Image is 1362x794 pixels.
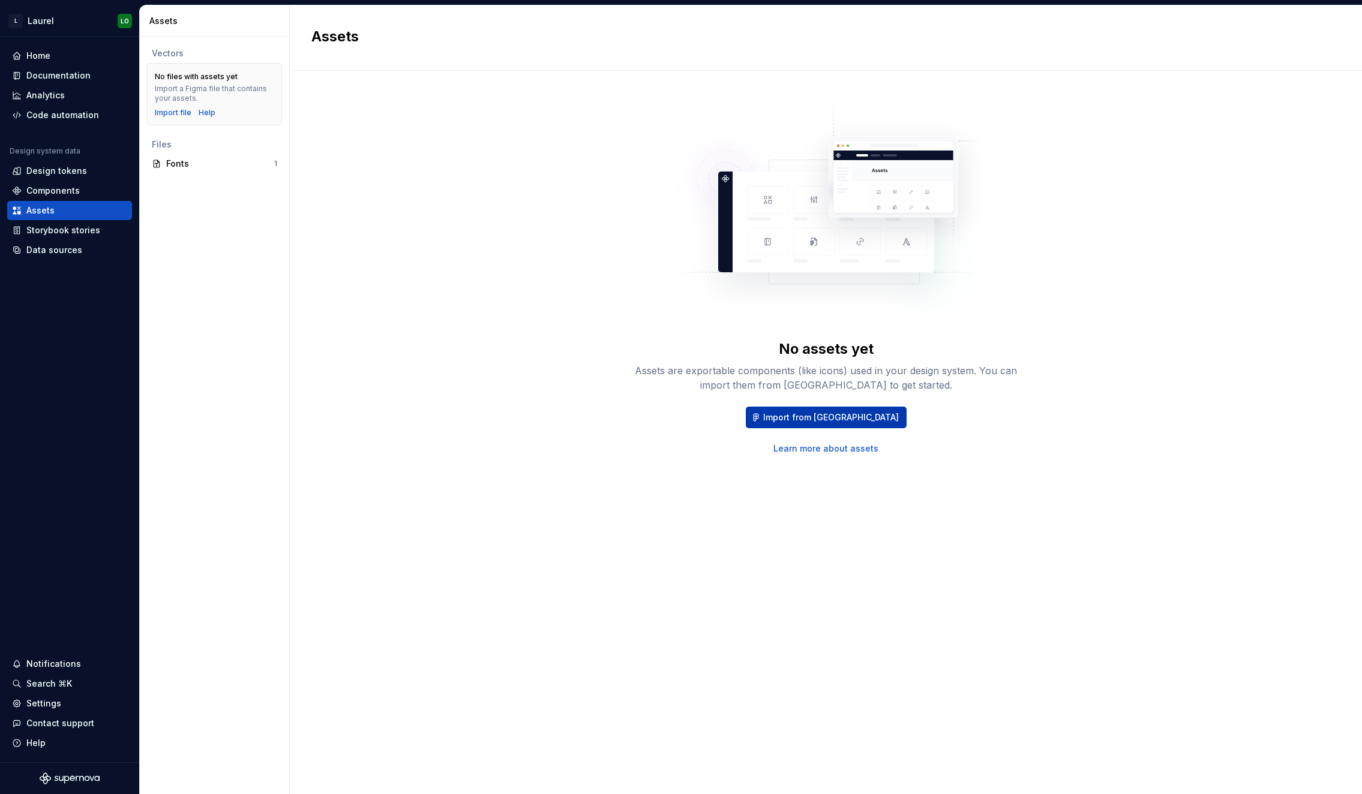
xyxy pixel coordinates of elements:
div: No assets yet [779,339,874,359]
div: Search ⌘K [26,678,72,690]
button: Import file [155,108,191,118]
button: Help [7,733,132,753]
div: Notifications [26,658,81,670]
div: Vectors [152,47,277,59]
a: Fonts1 [147,154,282,173]
div: Code automation [26,109,99,121]
button: LLaurelLO [2,8,137,34]
div: Help [26,737,46,749]
a: Storybook stories [7,221,132,240]
div: Storybook stories [26,224,100,236]
div: L [8,14,23,28]
div: 1 [274,159,277,169]
a: Analytics [7,86,132,105]
button: Search ⌘K [7,674,132,693]
div: Contact support [26,717,94,729]
a: Design tokens [7,161,132,181]
button: Contact support [7,714,132,733]
div: Import a Figma file that contains your assets. [155,84,274,103]
button: Notifications [7,654,132,673]
div: Laurel [28,15,54,27]
div: Settings [26,697,61,709]
a: Home [7,46,132,65]
div: No files with assets yet [155,72,238,82]
a: Learn more about assets [773,443,878,455]
h2: Assets [311,27,1326,46]
a: Settings [7,694,132,713]
div: Documentation [26,70,91,82]
div: Fonts [166,158,274,170]
div: Assets are exportable components (like icons) used in your design system. You can import them fro... [634,363,1018,392]
a: Documentation [7,66,132,85]
a: Data sources [7,240,132,260]
span: Import from [GEOGRAPHIC_DATA] [763,411,899,423]
div: Components [26,185,80,197]
div: LO [121,16,129,26]
button: Import from [GEOGRAPHIC_DATA] [746,407,907,428]
svg: Supernova Logo [40,772,100,784]
div: Data sources [26,244,82,256]
div: Analytics [26,89,65,101]
a: Help [199,108,215,118]
div: Assets [26,204,55,216]
div: Design tokens [26,165,87,177]
div: Files [152,139,277,151]
div: Home [26,50,50,62]
div: Assets [149,15,284,27]
a: Assets [7,201,132,220]
div: Design system data [10,146,80,156]
a: Components [7,181,132,200]
a: Code automation [7,106,132,125]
